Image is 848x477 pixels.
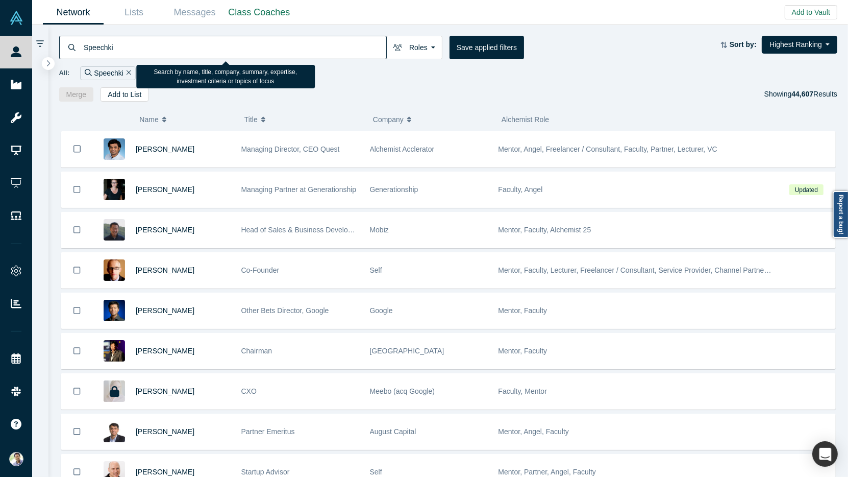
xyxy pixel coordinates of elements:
span: Head of Sales & Business Development (interim) [241,226,396,234]
div: Speechki [80,66,135,80]
button: Roles [386,36,442,59]
span: Alchemist Acclerator [370,145,435,153]
span: Meebo (acq Google) [370,387,435,395]
span: [GEOGRAPHIC_DATA] [370,347,444,355]
a: Report a bug! [833,191,848,238]
button: Highest Ranking [762,36,837,54]
span: Managing Partner at Generationship [241,185,357,194]
button: Add to List [101,87,148,102]
span: All: [59,68,70,78]
button: Bookmark [61,253,93,288]
span: Partner Emeritus [241,427,295,436]
span: Self [370,266,382,274]
a: [PERSON_NAME] [136,145,194,153]
a: [PERSON_NAME] [136,185,194,194]
span: Managing Director, CEO Quest [241,145,340,153]
input: Search by name, title, company, summary, expertise, investment criteria or topics of focus [83,35,386,59]
span: Generationship [370,185,418,194]
a: Lists [104,1,164,25]
a: [PERSON_NAME] [136,468,194,476]
img: Ravi Belani's Account [9,452,23,466]
a: [PERSON_NAME] [136,347,194,355]
span: Name [139,109,158,130]
button: Merge [59,87,94,102]
a: Network [43,1,104,25]
span: Faculty, Mentor [498,387,547,395]
span: Mentor, Faculty [498,306,547,315]
button: Add to Vault [785,5,837,19]
img: Rachel Chalmers's Profile Image [104,179,125,200]
span: Self [370,468,382,476]
span: Company [373,109,404,130]
button: Bookmark [61,293,93,328]
span: Startup Advisor [241,468,290,476]
span: Mentor, Angel, Freelancer / Consultant, Faculty, Partner, Lecturer, VC [498,145,717,153]
button: Bookmark [61,374,93,409]
button: Bookmark [61,131,93,167]
img: Timothy Chou's Profile Image [104,340,125,362]
button: Save applied filters [450,36,524,59]
button: Bookmark [61,172,93,207]
a: Class Coaches [225,1,293,25]
button: Bookmark [61,333,93,369]
button: Title [244,109,362,130]
span: Chairman [241,347,272,355]
span: Mentor, Faculty, Alchemist 25 [498,226,591,234]
span: CXO [241,387,257,395]
a: [PERSON_NAME] [136,266,194,274]
a: [PERSON_NAME] [136,226,194,234]
img: Steven Kan's Profile Image [104,300,125,321]
span: Co-Founder [241,266,280,274]
span: Mentor, Faculty [498,347,547,355]
span: Other Bets Director, Google [241,306,329,315]
button: Bookmark [61,212,93,248]
span: Results [791,90,837,98]
span: August Capital [370,427,416,436]
span: Title [244,109,258,130]
span: Mentor, Faculty, Lecturer, Freelancer / Consultant, Service Provider, Channel Partner, Corporate ... [498,266,834,274]
button: Name [139,109,234,130]
img: Michael Chang's Profile Image [104,219,125,241]
img: Gnani Palanikumar's Profile Image [104,138,125,160]
strong: 44,607 [791,90,813,98]
strong: Sort by: [730,40,757,49]
span: Faculty, Angel [498,185,543,194]
span: Alchemist Role [502,115,549,124]
button: Company [373,109,491,130]
a: [PERSON_NAME] [136,427,194,436]
span: Mobiz [370,226,389,234]
span: Updated [789,184,823,195]
img: Vivek Mehra's Profile Image [104,421,125,442]
a: [PERSON_NAME] [136,387,194,395]
span: Google [370,306,393,315]
button: Bookmark [61,414,93,449]
div: Showing [764,87,837,102]
img: Alchemist Vault Logo [9,11,23,25]
a: [PERSON_NAME] [136,306,194,315]
button: Remove Filter [123,67,131,79]
a: Messages [164,1,225,25]
span: Mentor, Angel, Faculty [498,427,569,436]
img: Robert Winder's Profile Image [104,259,125,281]
span: Mentor, Partner, Angel, Faculty [498,468,596,476]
